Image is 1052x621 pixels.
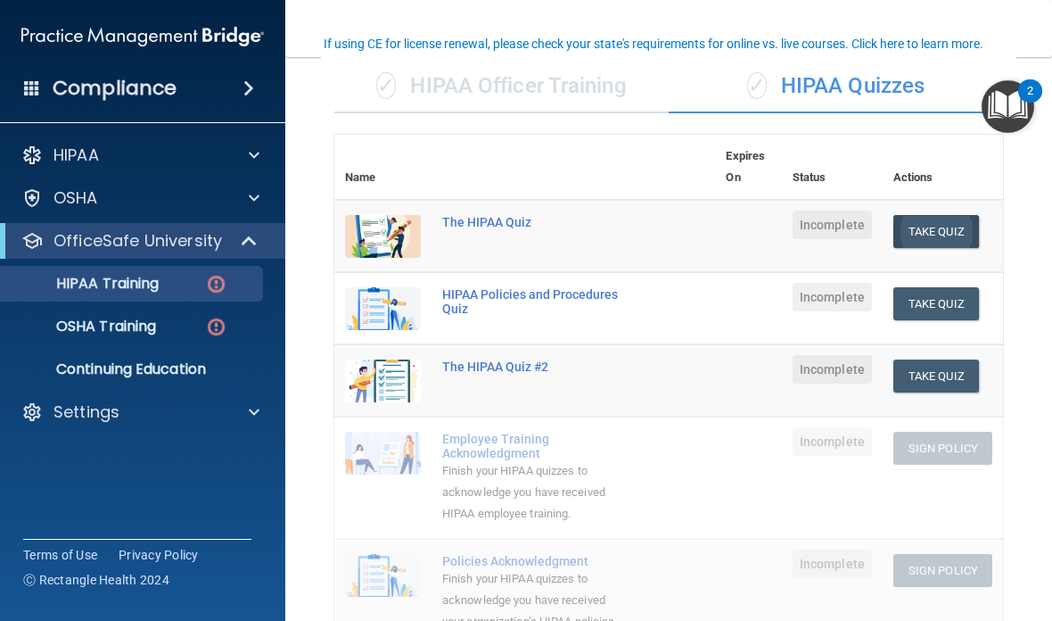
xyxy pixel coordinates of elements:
span: Incomplete [793,427,872,456]
span: ✓ [747,72,767,99]
a: OfficeSafe University [21,230,259,252]
div: Policies Acknowledgment [442,554,626,568]
button: If using CE for license renewal, please check your state's requirements for online vs. live cours... [321,35,986,53]
div: 2 [1027,91,1033,114]
span: Incomplete [793,283,872,311]
button: Sign Policy [893,554,992,587]
p: OSHA [53,187,98,209]
span: Incomplete [793,211,872,239]
th: Name [334,135,431,200]
div: Employee Training Acknowledgment [442,432,626,460]
span: ✓ [376,72,396,99]
div: Finish your HIPAA quizzes to acknowledge you have received HIPAA employee training. [442,460,626,525]
div: HIPAA Policies and Procedures Quiz [442,287,626,316]
p: Continuing Education [12,360,255,378]
button: Take Quiz [893,287,979,320]
p: OSHA Training [12,318,156,335]
th: Status [782,135,883,200]
div: HIPAA Quizzes [669,60,1003,113]
span: Ⓒ Rectangle Health 2024 [23,571,169,589]
div: If using CE for license renewal, please check your state's requirements for online vs. live cours... [324,37,983,50]
p: OfficeSafe University [53,230,222,252]
a: Settings [21,402,259,423]
div: HIPAA Officer Training [334,60,669,113]
button: Take Quiz [893,215,979,248]
span: Incomplete [793,355,872,384]
div: The HIPAA Quiz #2 [442,360,626,374]
h4: Compliance [53,76,177,101]
a: Terms of Use [23,546,97,564]
img: PMB logo [21,19,264,54]
button: Take Quiz [893,360,979,393]
img: danger-circle.6113f641.png [205,273,227,295]
img: danger-circle.6113f641.png [205,316,227,338]
iframe: Drift Widget Chat Controller [744,494,1031,566]
div: The HIPAA Quiz [442,215,626,229]
button: Sign Policy [893,432,992,465]
th: Actions [883,135,1003,200]
p: HIPAA [53,145,99,166]
th: Expires On [715,135,781,200]
button: Open Resource Center, 2 new notifications [982,80,1034,133]
p: HIPAA Training [12,275,159,293]
a: OSHA [21,187,259,209]
a: Privacy Policy [119,546,199,564]
a: HIPAA [21,145,259,166]
p: Settings [53,402,119,423]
